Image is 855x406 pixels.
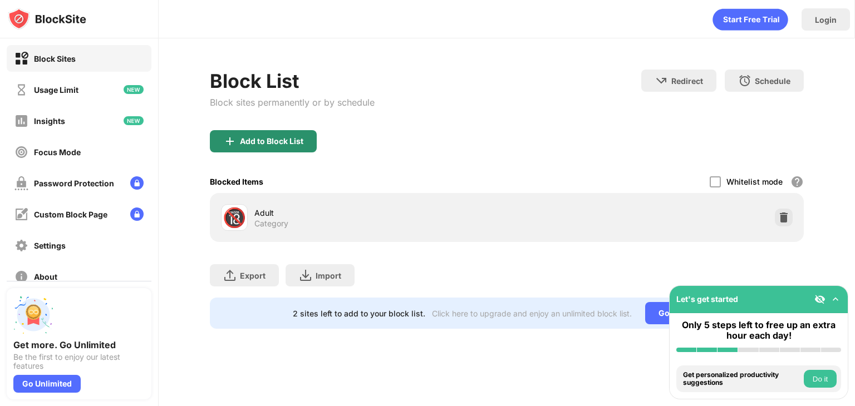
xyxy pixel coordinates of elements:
[124,116,144,125] img: new-icon.svg
[14,270,28,284] img: about-off.svg
[130,207,144,221] img: lock-menu.svg
[13,295,53,335] img: push-unlimited.svg
[13,339,145,350] div: Get more. Go Unlimited
[14,239,28,252] img: settings-off.svg
[14,83,28,97] img: time-usage-off.svg
[13,353,145,370] div: Be the first to enjoy our latest features
[683,371,801,387] div: Get personalized productivity suggestions
[726,177,783,186] div: Whitelist mode
[432,309,632,318] div: Click here to upgrade and enjoy an unlimited block list.
[14,114,28,128] img: insights-off.svg
[316,271,341,280] div: Import
[671,76,703,86] div: Redirect
[254,219,288,229] div: Category
[34,179,114,188] div: Password Protection
[14,145,28,159] img: focus-off.svg
[814,294,825,305] img: eye-not-visible.svg
[13,375,81,393] div: Go Unlimited
[34,241,66,250] div: Settings
[124,85,144,94] img: new-icon.svg
[130,176,144,190] img: lock-menu.svg
[830,294,841,305] img: omni-setup-toggle.svg
[34,210,107,219] div: Custom Block Page
[676,294,738,304] div: Let's get started
[804,370,837,388] button: Do it
[815,15,837,24] div: Login
[676,320,841,341] div: Only 5 steps left to free up an extra hour each day!
[34,272,57,281] div: About
[254,207,507,219] div: Adult
[14,176,28,190] img: password-protection-off.svg
[34,85,78,95] div: Usage Limit
[240,271,266,280] div: Export
[34,147,81,157] div: Focus Mode
[8,8,86,30] img: logo-blocksite.svg
[293,309,425,318] div: 2 sites left to add to your block list.
[210,177,263,186] div: Blocked Items
[210,97,375,108] div: Block sites permanently or by schedule
[755,76,790,86] div: Schedule
[712,8,788,31] div: animation
[223,206,246,229] div: 🔞
[240,137,303,146] div: Add to Block List
[34,54,76,63] div: Block Sites
[210,70,375,92] div: Block List
[14,207,28,221] img: customize-block-page-off.svg
[645,302,721,324] div: Go Unlimited
[34,116,65,126] div: Insights
[14,52,28,66] img: block-on.svg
